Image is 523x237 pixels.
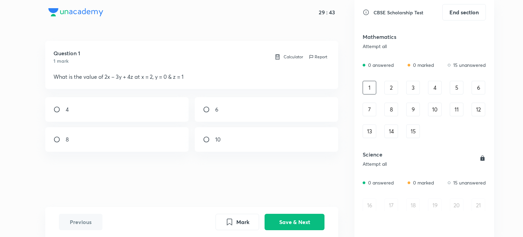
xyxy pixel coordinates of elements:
p: 0 answered [368,61,394,69]
h6: 1 mark [53,57,80,64]
div: 3 [406,81,420,94]
p: 10 [215,135,221,144]
p: 0 answered [368,179,394,186]
div: 4 [428,81,442,94]
div: 15 [406,124,420,138]
div: 6 [472,81,485,94]
img: report icon [308,54,314,60]
div: 17 [384,198,398,212]
button: Mark [216,214,259,230]
div: 5 [450,81,463,94]
p: 15 unanswered [453,179,486,186]
div: 11 [450,103,463,116]
p: 15 unanswered [453,61,486,69]
div: 12 [472,103,485,116]
div: 2 [384,81,398,94]
h6: CBSE Scholarship Test [374,9,423,16]
button: Previous [59,214,102,230]
p: 6 [215,105,218,114]
div: 10 [428,103,442,116]
p: 8 [66,135,69,144]
div: 13 [363,124,376,138]
div: 14 [384,124,398,138]
p: 0 marked [413,61,434,69]
div: 7 [363,103,376,116]
button: Save & Next [265,214,324,230]
p: 0 marked [413,179,434,186]
div: 8 [384,103,398,116]
p: What is the value of 2x – 3y + 4z at x = 2, y = 0 & z = 1 [53,73,330,81]
p: 4 [66,105,69,114]
div: 9 [406,103,420,116]
div: Attempt all [363,161,449,167]
div: 19 [428,198,442,212]
div: 21 [472,198,485,212]
img: report icon [274,54,281,60]
div: 18 [406,198,420,212]
div: 16 [363,198,376,212]
div: 20 [450,198,463,212]
h5: Science [363,150,449,159]
div: Attempt all [363,44,449,49]
div: 1 [363,81,376,94]
p: Calculator [284,54,303,60]
h5: Question 1 [53,49,80,57]
button: End section [442,4,486,20]
h5: Mathematics [363,33,449,41]
h5: 29 : [317,9,328,16]
p: Report [315,54,327,60]
h5: 43 [328,9,335,16]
